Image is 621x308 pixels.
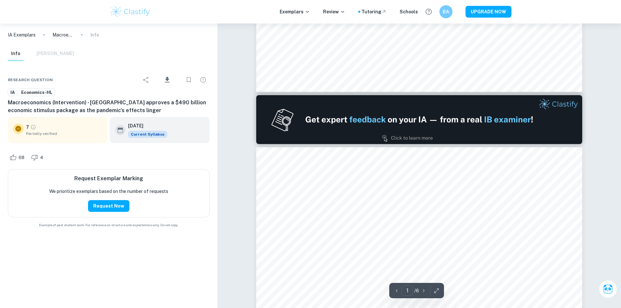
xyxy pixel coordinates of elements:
[256,95,582,144] img: Ad
[26,131,102,137] span: Partially verified
[154,71,181,88] div: Download
[90,31,99,38] p: Info
[8,31,36,38] a: IA Exemplars
[8,77,53,83] span: Research question
[29,152,47,163] div: Dislike
[140,73,153,86] div: Share
[599,280,617,298] button: Ask Clai
[400,8,418,15] a: Schools
[466,6,511,18] button: UPGRADE NOW
[88,200,129,212] button: Request Now
[74,175,143,183] h6: Request Exemplar Marking
[15,154,28,161] span: 68
[26,124,29,131] p: 7
[8,99,210,114] h6: Macroeconomics (Intervention) - [GEOGRAPHIC_DATA] approves a $490 billion economic stimulus packa...
[442,8,450,15] h6: BA
[8,88,17,96] a: IA
[423,6,434,17] button: Help and Feedback
[8,89,17,96] span: IA
[182,73,195,86] div: Bookmark
[128,131,167,138] div: This exemplar is based on the current syllabus. Feel free to refer to it for inspiration/ideas wh...
[128,122,162,129] h6: [DATE]
[362,8,387,15] a: Tutoring
[8,152,28,163] div: Like
[19,88,55,96] a: Economics-HL
[323,8,345,15] p: Review
[439,5,452,18] button: BA
[110,5,151,18] img: Clastify logo
[37,154,47,161] span: 4
[414,287,419,294] p: / 6
[8,223,210,227] span: Example of past student work. For reference on structure and expectations only. Do not copy.
[8,47,23,61] button: Info
[52,31,73,38] p: Macroeconomics (Intervention) - [GEOGRAPHIC_DATA] approves a $490 billion economic stimulus packa...
[30,124,36,130] a: Grade partially verified
[128,131,167,138] span: Current Syllabus
[197,73,210,86] div: Report issue
[19,89,55,96] span: Economics-HL
[49,188,168,195] p: We prioritize exemplars based on the number of requests
[280,8,310,15] p: Exemplars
